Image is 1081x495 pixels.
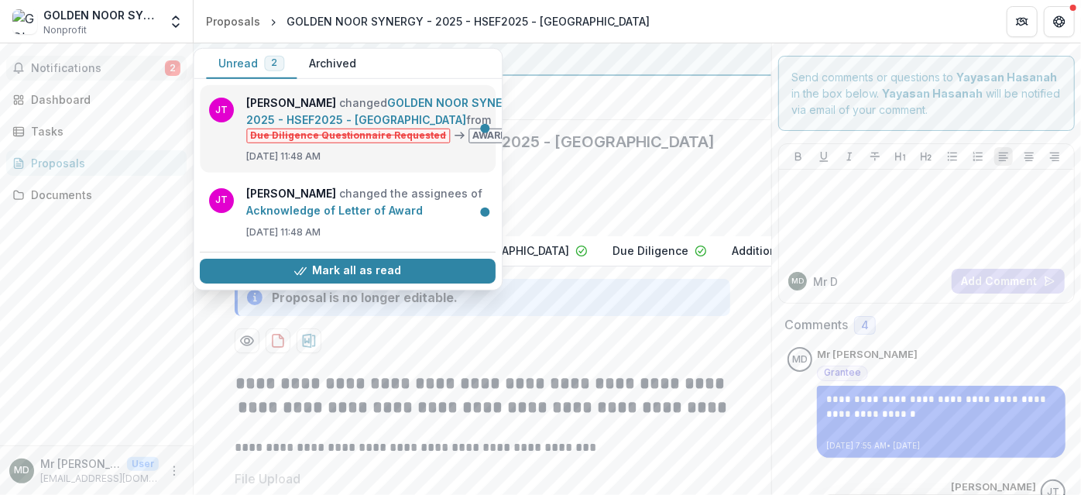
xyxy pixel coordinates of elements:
[891,147,910,166] button: Heading 1
[43,7,159,23] div: GOLDEN NOOR SYNERGY
[40,472,159,486] p: [EMAIL_ADDRESS][DOMAIN_NAME]
[951,480,1036,495] p: [PERSON_NAME]
[861,319,869,332] span: 4
[952,269,1065,294] button: Add Comment
[200,259,496,284] button: Mark all as read
[6,56,187,81] button: Notifications2
[235,469,300,488] p: File Upload
[165,60,180,76] span: 2
[1044,6,1075,37] button: Get Help
[732,242,899,259] p: Additional Documents Request
[824,367,861,378] span: Grantee
[246,185,486,219] p: changed the assignees of
[271,57,277,68] span: 2
[206,13,260,29] div: Proposals
[882,87,983,100] strong: Yayasan Hasanah
[6,87,187,112] a: Dashboard
[272,288,458,307] div: Proposal is no longer editable.
[31,155,174,171] div: Proposals
[813,273,838,290] p: Mr D
[14,466,29,476] div: Mr Dastan
[613,242,688,259] p: Due Diligence
[994,147,1013,166] button: Align Left
[127,457,159,471] p: User
[246,96,534,126] a: GOLDEN NOOR SYNERGY - 2025 - HSEF2025 - [GEOGRAPHIC_DATA]
[31,62,165,75] span: Notifications
[789,147,808,166] button: Bold
[246,204,423,217] a: Acknowledge of Letter of Award
[165,462,184,480] button: More
[943,147,962,166] button: Bullet List
[1045,147,1064,166] button: Align Right
[815,147,833,166] button: Underline
[1020,147,1038,166] button: Align Center
[917,147,935,166] button: Heading 2
[165,6,187,37] button: Open entity switcher
[12,9,37,34] img: GOLDEN NOOR SYNERGY
[1007,6,1038,37] button: Partners
[206,49,297,79] button: Unread
[826,440,1056,452] p: [DATE] 7:55 AM • [DATE]
[817,347,918,363] p: Mr [PERSON_NAME]
[266,328,290,353] button: download-proposal
[297,328,321,353] button: download-proposal
[43,23,87,37] span: Nonprofit
[31,187,174,203] div: Documents
[297,49,369,79] button: Archived
[31,91,174,108] div: Dashboard
[6,150,187,176] a: Proposals
[866,147,884,166] button: Strike
[235,328,259,353] button: Preview 0d0f2ebe-afc6-4919-98bb-f4b45089fd31-3.pdf
[791,277,804,285] div: Mr Dastan
[200,10,656,33] nav: breadcrumb
[40,455,121,472] p: Mr [PERSON_NAME]
[200,10,266,33] a: Proposals
[31,123,174,139] div: Tasks
[784,318,848,332] h2: Comments
[6,119,187,144] a: Tasks
[778,56,1075,131] div: Send comments or questions to in the box below. will be notified via email of your comment.
[956,70,1057,84] strong: Yayasan Hasanah
[840,147,859,166] button: Italicize
[287,13,650,29] div: GOLDEN NOOR SYNERGY - 2025 - HSEF2025 - [GEOGRAPHIC_DATA]
[246,95,558,143] p: changed from
[6,182,187,208] a: Documents
[969,147,987,166] button: Ordered List
[792,355,808,365] div: Mr Dastan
